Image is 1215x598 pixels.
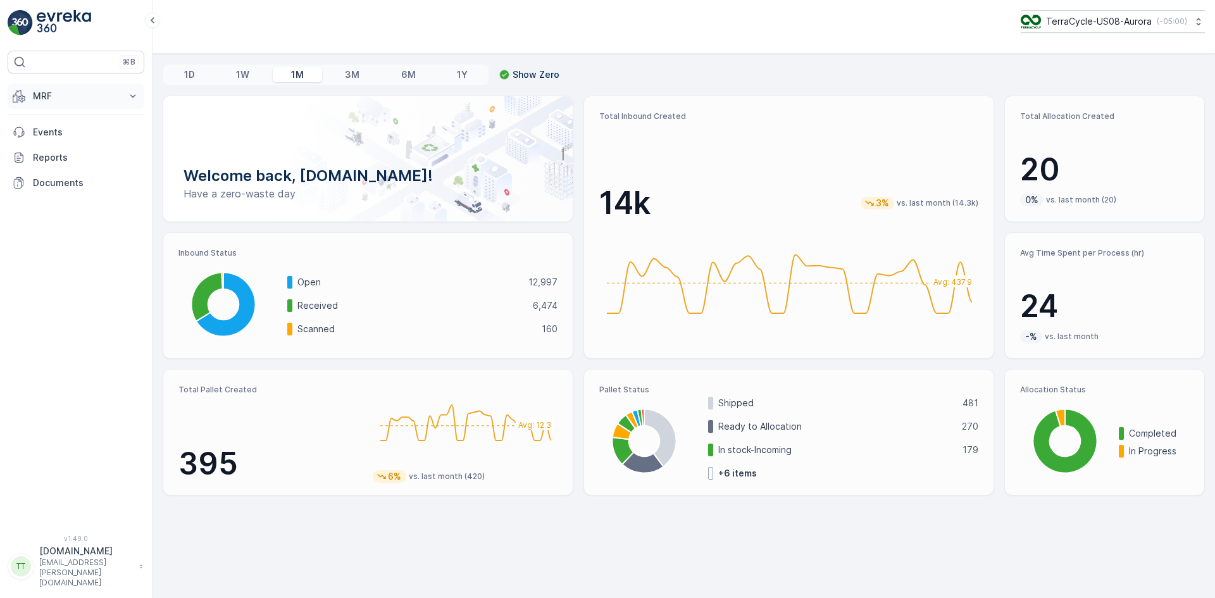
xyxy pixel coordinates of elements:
[409,471,485,482] p: vs. last month (420)
[528,276,558,289] p: 12,997
[875,197,890,209] p: 3%
[1020,111,1189,121] p: Total Allocation Created
[178,248,558,258] p: Inbound Status
[533,299,558,312] p: 6,474
[184,166,552,186] p: Welcome back, [DOMAIN_NAME]!
[8,120,144,145] a: Events
[1021,10,1205,33] button: TerraCycle-US08-Aurora(-05:00)
[236,68,249,81] p: 1W
[1046,15,1152,28] p: TerraCycle-US08-Aurora
[718,444,954,456] p: In stock-Incoming
[8,545,144,588] button: TT[DOMAIN_NAME][EMAIL_ADDRESS][PERSON_NAME][DOMAIN_NAME]
[897,198,978,208] p: vs. last month (14.3k)
[457,68,468,81] p: 1Y
[718,397,954,409] p: Shipped
[1024,330,1038,343] p: -%
[291,68,304,81] p: 1M
[39,545,133,558] p: [DOMAIN_NAME]
[599,111,978,121] p: Total Inbound Created
[33,151,139,164] p: Reports
[401,68,416,81] p: 6M
[718,467,757,480] p: + 6 items
[33,126,139,139] p: Events
[1129,427,1189,440] p: Completed
[178,385,363,395] p: Total Pallet Created
[297,276,520,289] p: Open
[33,177,139,189] p: Documents
[8,10,33,35] img: logo
[11,556,31,576] div: TT
[1020,287,1189,325] p: 24
[8,145,144,170] a: Reports
[297,299,525,312] p: Received
[1020,151,1189,189] p: 20
[39,558,133,588] p: [EMAIL_ADDRESS][PERSON_NAME][DOMAIN_NAME]
[37,10,91,35] img: logo_light-DOdMpM7g.png
[178,445,363,483] p: 395
[1046,195,1116,205] p: vs. last month (20)
[8,170,144,196] a: Documents
[599,385,978,395] p: Pallet Status
[184,186,552,201] p: Have a zero-waste day
[1157,16,1187,27] p: ( -05:00 )
[33,90,119,103] p: MRF
[8,84,144,109] button: MRF
[963,444,978,456] p: 179
[513,68,559,81] p: Show Zero
[1129,445,1189,458] p: In Progress
[345,68,359,81] p: 3M
[387,470,402,483] p: 6%
[963,397,978,409] p: 481
[718,420,954,433] p: Ready to Allocation
[1020,248,1189,258] p: Avg Time Spent per Process (hr)
[1045,332,1099,342] p: vs. last month
[962,420,978,433] p: 270
[1020,385,1189,395] p: Allocation Status
[184,68,195,81] p: 1D
[542,323,558,335] p: 160
[8,535,144,542] span: v 1.49.0
[123,57,135,67] p: ⌘B
[1024,194,1040,206] p: 0%
[599,184,651,222] p: 14k
[297,323,533,335] p: Scanned
[1021,15,1041,28] img: image_ci7OI47.png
